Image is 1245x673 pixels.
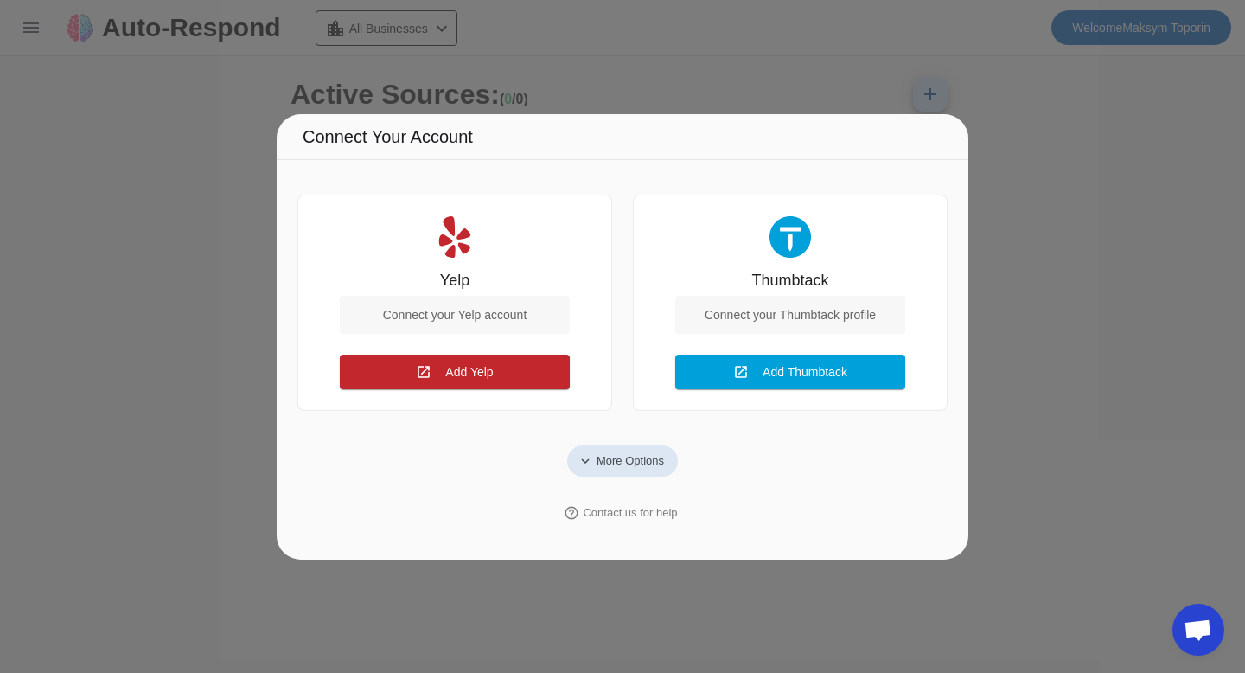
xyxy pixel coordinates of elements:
[416,364,431,380] mat-icon: open_in_new
[583,504,677,522] span: Contact us for help
[303,123,473,151] span: Connect Your Account
[675,355,905,389] button: Add Thumbtack
[553,497,691,529] button: Contact us for help
[675,296,905,334] div: Connect your Thumbtack profile
[440,272,469,289] div: Yelp
[597,452,664,470] span: More Options
[445,365,493,379] span: Add Yelp
[567,445,678,477] button: More Options
[340,296,570,334] div: Connect your Yelp account
[578,453,593,469] mat-icon: expand_more
[434,216,476,258] img: Yelp
[733,364,749,380] mat-icon: open_in_new
[340,355,570,389] button: Add Yelp
[763,365,847,379] span: Add Thumbtack
[564,505,579,521] mat-icon: help_outline
[1172,604,1224,656] div: Open chat
[751,272,828,289] div: Thumbtack
[769,216,811,258] img: Thumbtack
